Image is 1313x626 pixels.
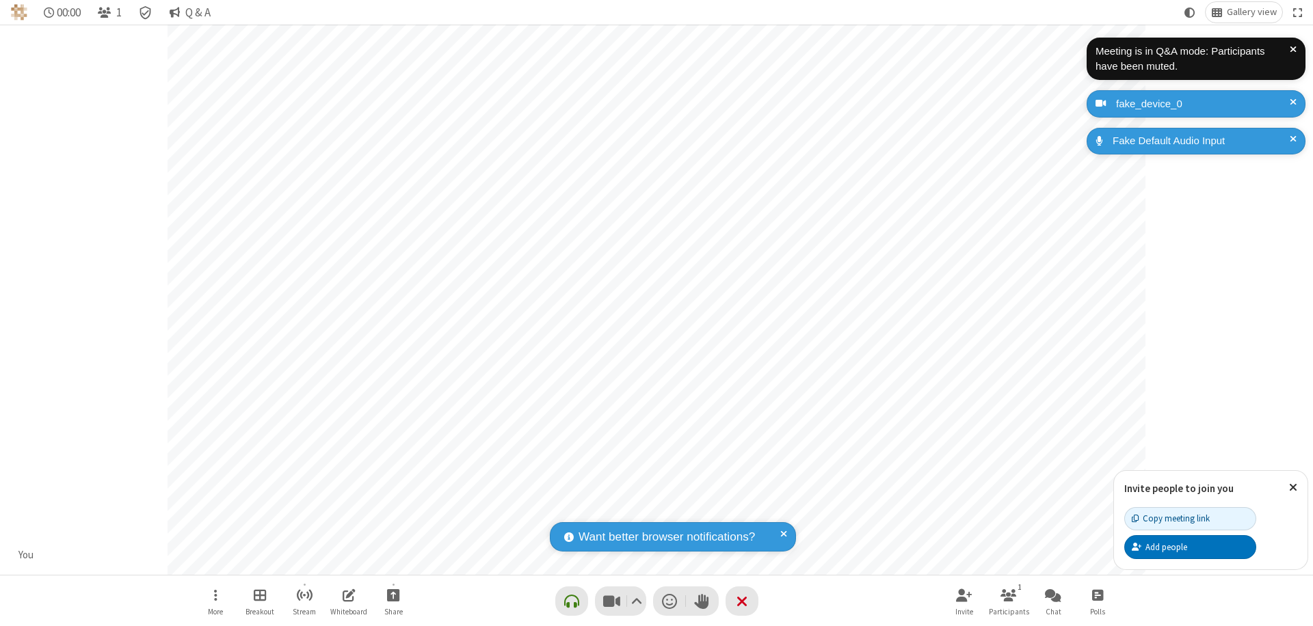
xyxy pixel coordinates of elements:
button: Close popover [1279,471,1308,504]
button: Open poll [1077,582,1118,621]
span: Chat [1046,608,1061,616]
div: Fake Default Audio Input [1108,133,1295,149]
div: Meeting is in Q&A mode: Participants have been muted. [1096,44,1290,74]
span: Invite [955,608,973,616]
button: Invite participants (⌘+Shift+I) [944,582,985,621]
button: Open shared whiteboard [328,582,369,621]
label: Invite people to join you [1124,482,1234,495]
button: Change layout [1206,2,1282,23]
div: 1 [1014,581,1026,593]
button: Raise hand [686,586,719,616]
button: Fullscreen [1288,2,1308,23]
span: Gallery view [1227,7,1277,18]
span: More [208,608,223,616]
button: Open menu [195,582,236,621]
button: Send a reaction [653,586,686,616]
div: fake_device_0 [1111,96,1295,112]
div: Meeting details Encryption enabled [133,2,159,23]
button: Using system theme [1179,2,1201,23]
button: Add people [1124,535,1256,558]
button: Stop video (⌘+Shift+V) [595,586,646,616]
span: Whiteboard [330,608,367,616]
div: You [14,547,39,563]
button: Video setting [627,586,646,616]
button: Open participant list [92,2,127,23]
button: Connect your audio [555,586,588,616]
button: End or leave meeting [726,586,758,616]
img: QA Selenium DO NOT DELETE OR CHANGE [11,4,27,21]
button: Manage Breakout Rooms [239,582,280,621]
span: Participants [989,608,1029,616]
div: Timer [38,2,87,23]
button: Start streaming [284,582,325,621]
span: 00:00 [57,6,81,19]
span: Polls [1090,608,1105,616]
span: Breakout [246,608,274,616]
span: Q & A [185,6,211,19]
button: Open chat [1033,582,1074,621]
span: Share [384,608,403,616]
div: Copy meeting link [1132,512,1210,525]
span: Stream [293,608,316,616]
span: Want better browser notifications? [579,528,755,546]
button: Start sharing [373,582,414,621]
button: Open participant list [988,582,1029,621]
button: Copy meeting link [1124,507,1256,530]
button: Q & A [163,2,216,23]
span: 1 [116,6,122,19]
